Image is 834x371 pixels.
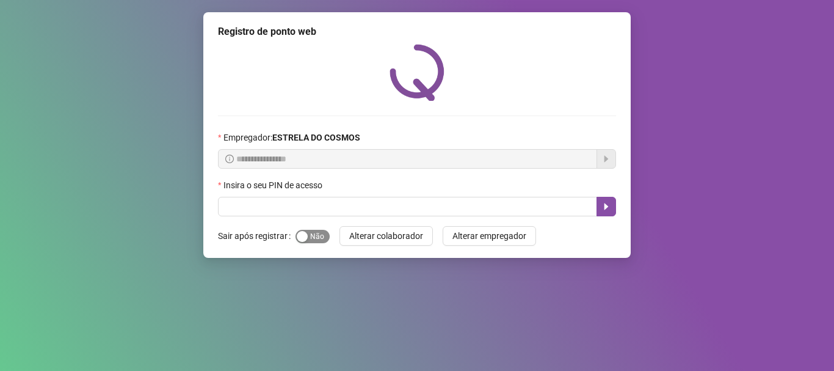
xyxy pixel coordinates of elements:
[339,226,433,246] button: Alterar colaborador
[272,133,360,142] strong: ESTRELA DO COSMOS
[452,229,526,243] span: Alterar empregador
[218,24,616,39] div: Registro de ponto web
[218,226,296,246] label: Sair após registrar
[601,202,611,211] span: caret-right
[443,226,536,246] button: Alterar empregador
[218,178,330,192] label: Insira o seu PIN de acesso
[349,229,423,243] span: Alterar colaborador
[390,44,444,101] img: QRPoint
[223,131,360,144] span: Empregador :
[225,155,234,163] span: info-circle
